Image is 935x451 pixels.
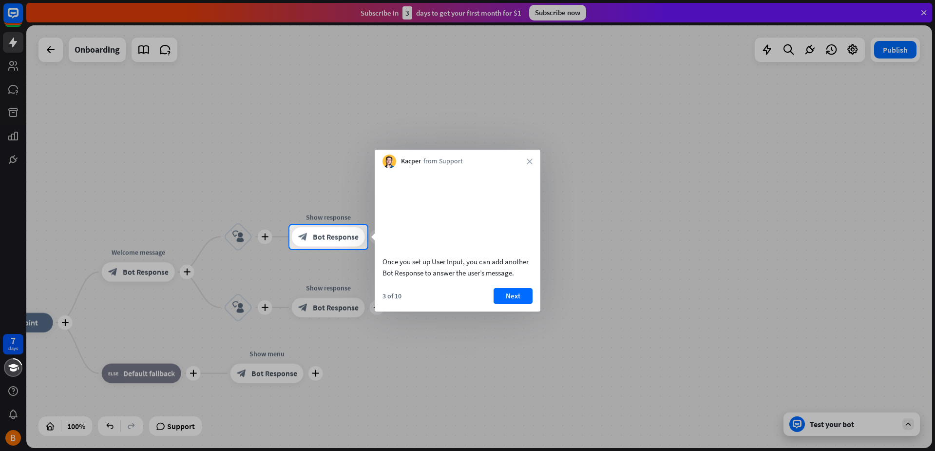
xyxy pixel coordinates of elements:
button: Open LiveChat chat widget [8,4,37,33]
span: Kacper [401,157,421,166]
i: block_bot_response [298,232,308,242]
div: 3 of 10 [382,292,401,300]
div: Once you set up User Input, you can add another Bot Response to answer the user’s message. [382,256,533,278]
span: from Support [423,157,463,166]
button: Next [494,288,533,304]
span: Bot Response [313,232,359,242]
i: close [527,158,533,164]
